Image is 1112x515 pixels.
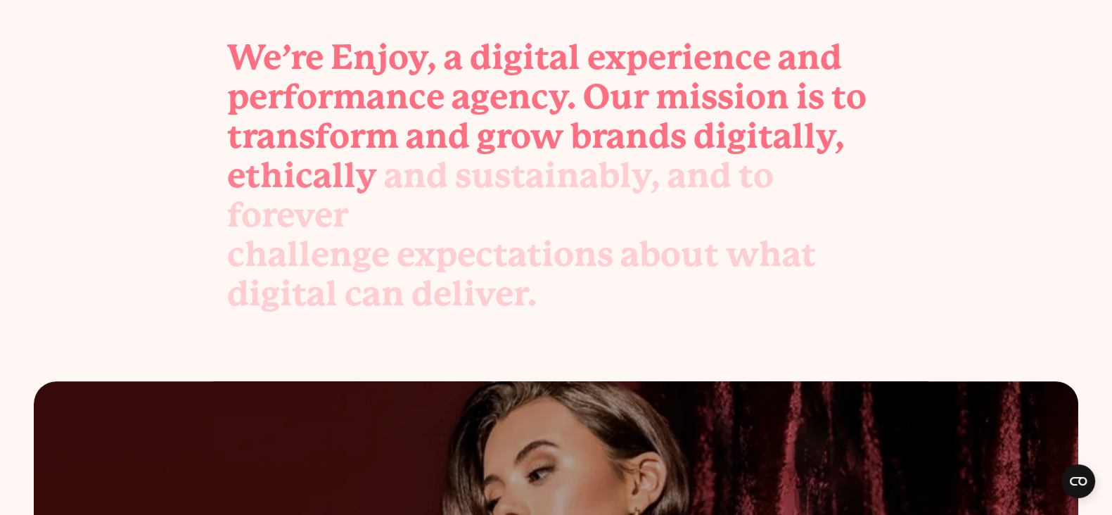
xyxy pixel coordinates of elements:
div: grow [477,117,563,156]
div: digital [470,38,580,77]
div: expectations [397,235,613,274]
div: about [620,235,719,274]
div: agency. [452,77,576,117]
div: mission [656,77,789,117]
div: a [444,38,463,77]
button: Open CMP widget [1061,464,1095,498]
div: brands [570,117,686,156]
div: sustainably, [455,156,660,196]
div: challenge [227,235,390,274]
div: digital [227,274,338,314]
div: We’re [227,38,324,77]
div: and [778,38,842,77]
div: to [831,77,867,117]
div: Enjoy, [331,38,437,77]
div: can [345,274,404,314]
div: performance [227,77,445,117]
div: ethically [227,156,377,196]
div: what [726,235,816,274]
div: transform [227,117,399,156]
div: and [667,156,731,196]
div: is [796,77,824,117]
div: to [739,156,774,196]
div: digitally, [694,117,845,156]
div: experience [587,38,771,77]
div: Our [583,77,648,117]
div: forever [227,196,348,235]
div: deliver. [411,274,537,314]
div: and [406,117,470,156]
div: and [384,156,448,196]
